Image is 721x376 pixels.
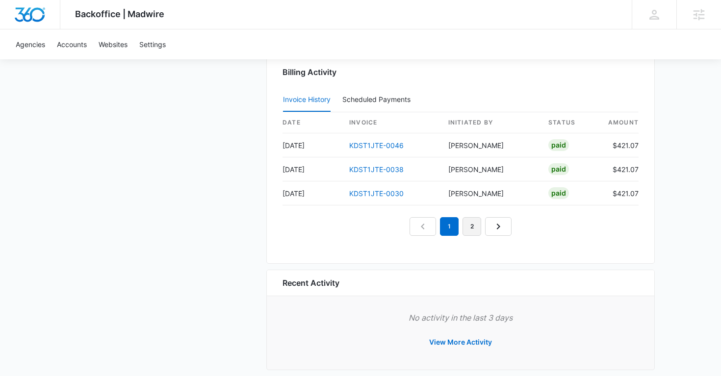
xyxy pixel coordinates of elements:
a: Next Page [485,217,512,236]
td: $421.07 [599,181,639,205]
td: [DATE] [283,157,341,181]
td: [PERSON_NAME] [440,133,541,157]
td: $421.07 [599,133,639,157]
h3: Billing Activity [283,66,639,78]
a: Websites [93,29,133,59]
p: No activity in the last 3 days [283,312,639,324]
h6: Recent Activity [283,277,339,289]
th: invoice [341,112,440,133]
td: [PERSON_NAME] [440,157,541,181]
div: Paid [548,163,569,175]
th: amount [599,112,639,133]
button: View More Activity [419,330,502,354]
td: $421.07 [599,157,639,181]
a: Accounts [51,29,93,59]
button: Invoice History [283,88,331,112]
a: Page 2 [463,217,481,236]
em: 1 [440,217,459,236]
th: date [283,112,341,133]
th: status [541,112,599,133]
td: [DATE] [283,181,341,205]
a: KDST1JTE-0038 [349,165,404,174]
span: Backoffice | Madwire [75,9,164,19]
th: Initiated By [440,112,541,133]
a: KDST1JTE-0046 [349,141,404,150]
td: [DATE] [283,133,341,157]
a: Settings [133,29,172,59]
nav: Pagination [410,217,512,236]
a: KDST1JTE-0030 [349,189,404,198]
td: [PERSON_NAME] [440,181,541,205]
div: Paid [548,187,569,199]
div: Scheduled Payments [342,96,414,103]
a: Agencies [10,29,51,59]
div: Paid [548,139,569,151]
